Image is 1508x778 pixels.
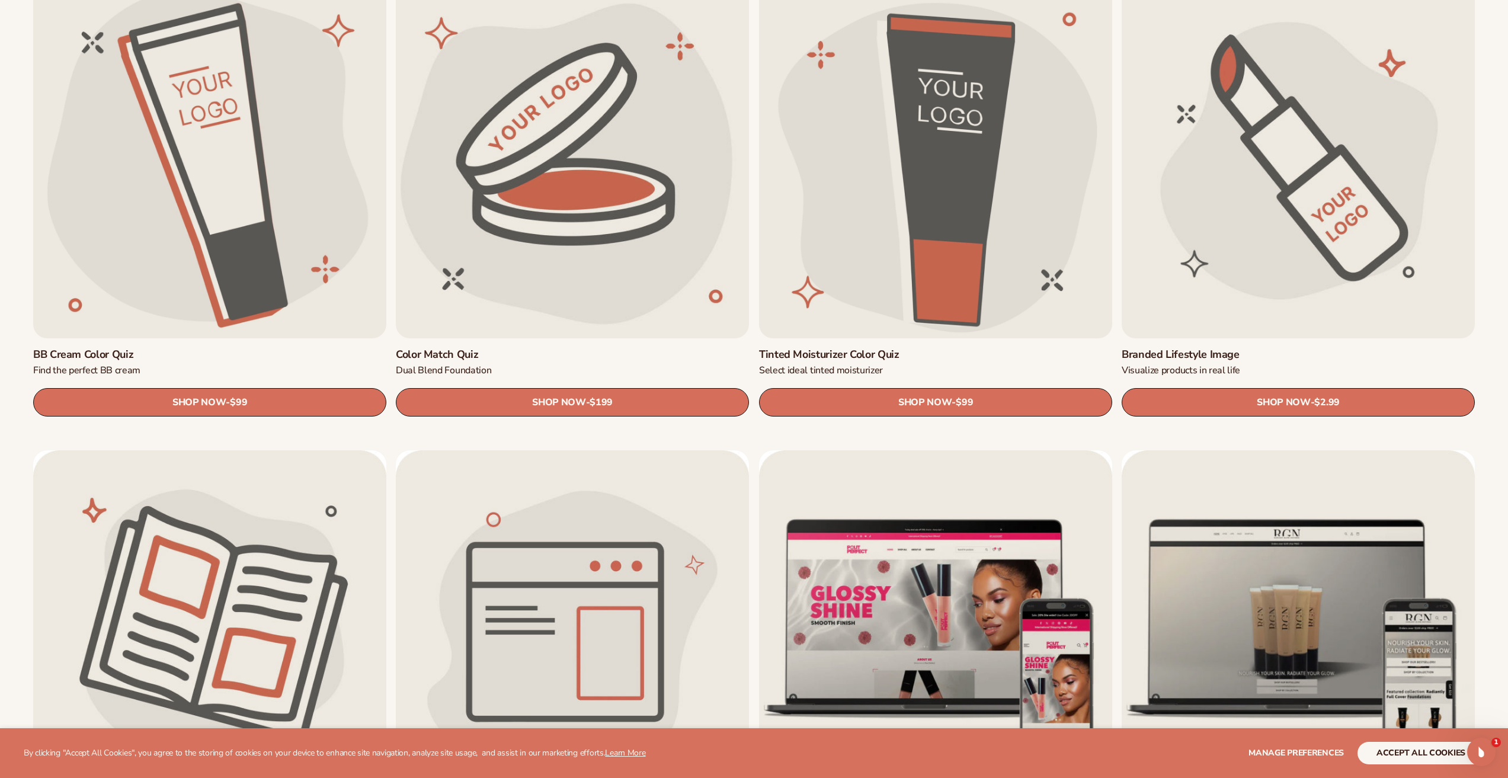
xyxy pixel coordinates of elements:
[1122,348,1475,361] a: Branded Lifestyle Image
[396,348,749,361] a: Color Match Quiz
[172,397,226,408] span: SHOP NOW
[1248,742,1344,764] button: Manage preferences
[590,398,613,409] span: $199
[230,398,247,409] span: $99
[1248,747,1344,758] span: Manage preferences
[1314,398,1339,409] span: $2.99
[24,748,646,758] p: By clicking "Accept All Cookies", you agree to the storing of cookies on your device to enhance s...
[1491,738,1501,747] span: 1
[33,348,386,361] a: BB Cream Color Quiz
[1467,738,1496,766] iframe: Intercom live chat
[898,397,952,408] span: SHOP NOW
[1122,389,1475,417] a: SHOP NOW- $2.99
[1357,742,1484,764] button: accept all cookies
[33,389,386,417] a: SHOP NOW- $99
[532,397,585,408] span: SHOP NOW
[759,348,1112,361] a: Tinted Moisturizer Color Quiz
[759,389,1112,417] a: SHOP NOW- $99
[396,389,749,417] a: SHOP NOW- $199
[1257,397,1310,408] span: SHOP NOW
[605,747,645,758] a: Learn More
[956,398,973,409] span: $99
